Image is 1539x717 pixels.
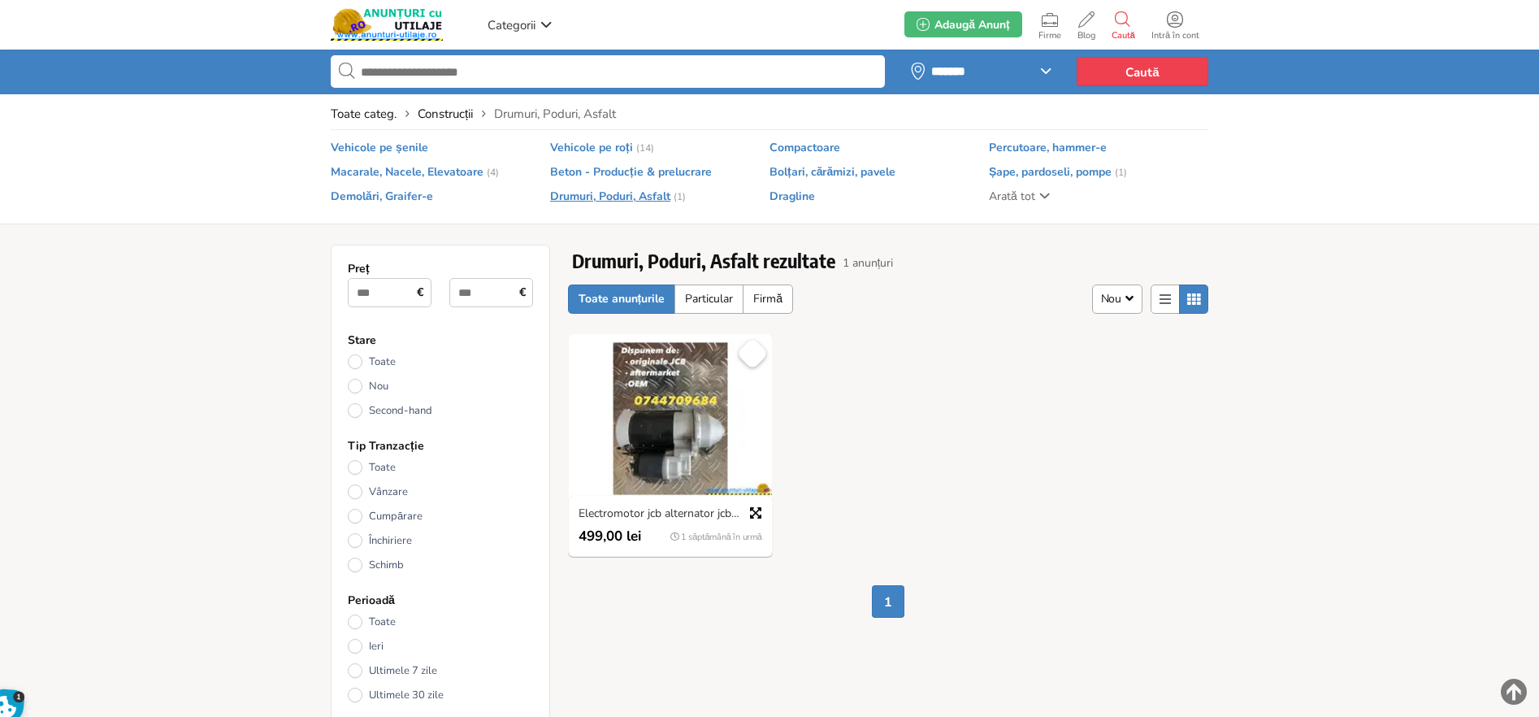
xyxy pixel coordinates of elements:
a: Vehicole pe șenile [331,138,428,158]
span: Drumuri, Poduri, Asfalt [494,106,616,122]
a: Toate anunțurile [568,285,676,314]
span: 1 [13,691,25,703]
a: Ultimele 30 zile [348,688,533,702]
span: 499,00 lei [579,528,641,545]
img: Electromotor jcb alternator jcb turbosuflante jcb [569,334,772,503]
a: Ultimele 7 zile [348,663,533,678]
a: Previzualizare [744,502,767,524]
a: Închiriere [348,533,533,548]
a: Compactoare [769,138,840,158]
a: Percutoare, hammer-e [989,138,1107,158]
em: (4) [487,165,499,180]
div: 1 săptămână în urmă [666,528,769,545]
span: 1 [872,585,904,618]
a: Drumuri, Poduri, Asfalt (1) [550,187,686,206]
a: Dragline [769,187,815,206]
a: Construcții [418,106,473,121]
h2: Stare [348,333,533,348]
span: € [413,280,429,305]
span: Dragline [769,189,815,204]
a: Salvează Favorit [736,337,769,370]
span: 1 anunțuri [843,257,894,269]
span: Șape, pardoseli, pompe [989,165,1112,180]
span: Vehicole pe roți [550,141,633,155]
span: € [514,280,531,305]
span: Bolțari, cărămizi, pavele [769,165,895,180]
a: Demolări, Graifer-e [331,187,433,206]
span: Compactoare [769,141,840,155]
a: Toate [348,615,533,629]
a: Cumpărare [348,509,533,524]
a: Ieri [348,639,533,654]
span: Percutoare, hammer-e [989,141,1107,155]
a: Blog [1069,8,1103,41]
a: Particular [674,285,743,314]
span: Caută [1103,31,1143,41]
span: Firme [1030,31,1069,41]
span: Categorii [488,17,535,33]
a: Afișare Listă [1151,285,1180,314]
a: Beton - Producție & prelucrare [550,163,712,182]
h2: Tip Tranzacție [348,439,533,454]
a: Bolțari, cărămizi, pavele [769,163,895,182]
span: Intră în cont [1143,31,1207,41]
span: Arată tot [989,189,1035,204]
img: Anunturi-Utilaje.RO [331,8,443,41]
span: Beton - Producție & prelucrare [550,165,712,180]
a: Second-hand [348,403,533,418]
span: Blog [1069,31,1103,41]
span: Vehicole pe șenile [331,141,428,155]
em: (1) [1115,165,1127,180]
a: Șape, pardoseli, pompe (1) [989,163,1127,182]
span: Drumuri, Poduri, Asfalt [550,189,670,204]
span: Construcții [418,106,473,122]
span: Demolări, Graifer-e [331,189,433,204]
a: Firme [1030,8,1069,41]
a: Toate [348,460,533,475]
a: Categorii [483,12,557,37]
span: Adaugă Anunț [934,17,1009,33]
span: Nou [1101,291,1121,306]
a: Arată tot [989,187,1051,206]
a: Caută [1103,8,1143,41]
h2: Perioadă [348,593,533,608]
em: (1) [674,189,686,204]
a: Intră în cont [1143,8,1207,41]
button: Caută [1077,57,1208,86]
a: Vizualizare Tabel [1179,285,1208,314]
h1: Drumuri, Poduri, Asfalt rezultate [572,249,835,272]
a: Toate categ. [331,106,397,121]
a: Toate [348,354,533,369]
a: Adaugă Anunț [904,11,1021,37]
span: Macarale, Nacele, Elevatoare [331,165,483,180]
a: Schimb [348,558,533,572]
em: (14) [636,141,654,155]
a: Firmă [743,285,793,314]
h2: Preț [348,262,533,276]
a: Vehicole pe roți (14) [550,138,654,158]
a: Macarale, Nacele, Elevatoare (4) [331,163,499,182]
a: Vânzare [348,485,533,499]
a: Electromotor jcb alternator jcb turbosuflante jcb [570,507,770,522]
img: scroll-to-top.png [1501,679,1527,705]
a: Nou [348,379,533,393]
